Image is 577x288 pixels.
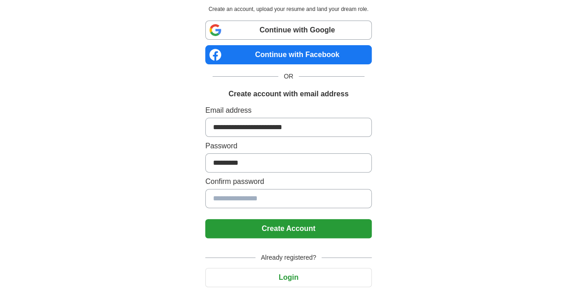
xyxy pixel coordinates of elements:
[205,273,372,281] a: Login
[229,89,348,99] h1: Create account with email address
[205,45,372,64] a: Continue with Facebook
[255,253,322,262] span: Already registered?
[205,141,372,152] label: Password
[205,105,372,116] label: Email address
[207,5,370,13] p: Create an account, upload your resume and land your dream role.
[205,21,372,40] a: Continue with Google
[205,219,372,238] button: Create Account
[205,176,372,187] label: Confirm password
[278,72,299,81] span: OR
[205,268,372,287] button: Login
